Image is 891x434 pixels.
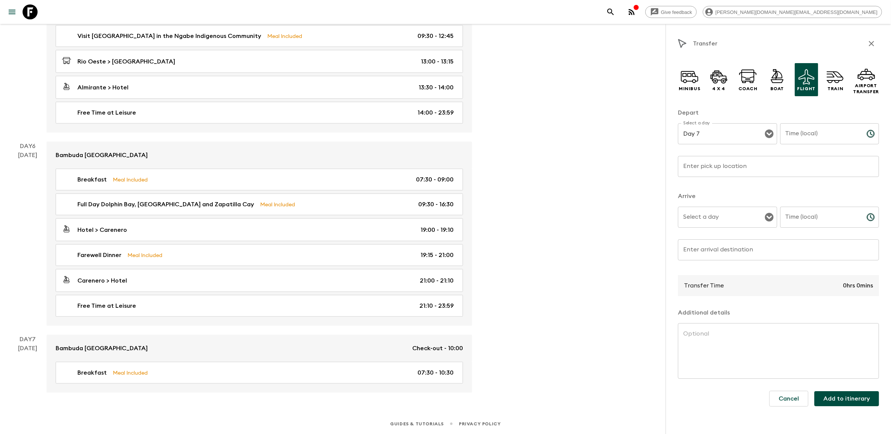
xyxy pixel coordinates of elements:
[56,362,463,384] a: BreakfastMeal Included07:30 - 10:30
[684,281,724,290] p: Transfer Time
[77,32,261,41] p: Visit [GEOGRAPHIC_DATA] in the Ngabe Indigenous Community
[459,420,501,428] a: Privacy Policy
[77,83,129,92] p: Almirante > Hotel
[769,391,808,407] button: Cancel
[18,344,38,393] div: [DATE]
[418,108,454,117] p: 14:00 - 23:59
[127,251,162,259] p: Meal Included
[56,295,463,317] a: Free Time at Leisure21:10 - 23:59
[5,5,20,20] button: menu
[683,120,710,126] label: Select a day
[814,391,879,406] button: Add to itinerary
[9,335,47,344] p: Day 7
[843,281,873,290] p: 0hrs 0mins
[77,57,175,66] p: Rio Oeste > [GEOGRAPHIC_DATA]
[56,244,463,266] a: Farewell DinnerMeal Included19:15 - 21:00
[56,25,463,47] a: Visit [GEOGRAPHIC_DATA] in the Ngabe Indigenous CommunityMeal Included09:30 - 12:45
[780,207,861,228] input: hh:mm
[56,102,463,124] a: Free Time at Leisure14:00 - 23:59
[260,200,295,209] p: Meal Included
[712,86,725,92] p: 4 x 4
[9,142,47,151] p: Day 6
[645,6,697,18] a: Give feedback
[711,9,882,15] span: [PERSON_NAME][DOMAIN_NAME][EMAIL_ADDRESS][DOMAIN_NAME]
[77,225,127,234] p: Hotel > Carenero
[418,32,454,41] p: 09:30 - 12:45
[267,32,302,40] p: Meal Included
[47,335,472,362] a: Bambuda [GEOGRAPHIC_DATA]Check-out - 10:00
[770,86,784,92] p: Boat
[56,218,463,241] a: Hotel > Carenero19:00 - 19:10
[419,83,454,92] p: 13:30 - 14:00
[657,9,696,15] span: Give feedback
[764,212,775,222] button: Open
[419,301,454,310] p: 21:10 - 23:59
[77,301,136,310] p: Free Time at Leisure
[863,210,878,225] button: Choose time
[703,6,882,18] div: [PERSON_NAME][DOMAIN_NAME][EMAIL_ADDRESS][DOMAIN_NAME]
[418,368,454,377] p: 07:30 - 10:30
[412,344,463,353] p: Check-out - 10:00
[418,200,454,209] p: 09:30 - 16:30
[113,175,148,184] p: Meal Included
[797,86,815,92] p: Flight
[113,369,148,377] p: Meal Included
[77,175,107,184] p: Breakfast
[420,276,454,285] p: 21:00 - 21:10
[416,175,454,184] p: 07:30 - 09:00
[56,76,463,99] a: Almirante > Hotel13:30 - 14:00
[56,269,463,292] a: Carenero > Hotel21:00 - 21:10
[738,86,758,92] p: Coach
[47,142,472,169] a: Bambuda [GEOGRAPHIC_DATA]
[18,151,38,326] div: [DATE]
[863,126,878,141] button: Choose time
[853,83,879,95] p: Airport Transfer
[421,57,454,66] p: 13:00 - 13:15
[77,200,254,209] p: Full Day Dolphin Bay, [GEOGRAPHIC_DATA] and Zapatilla Cay
[764,129,775,139] button: Open
[678,192,879,201] p: Arrive
[780,123,861,144] input: hh:mm
[421,251,454,260] p: 19:15 - 21:00
[56,50,463,73] a: Rio Oeste > [GEOGRAPHIC_DATA]13:00 - 13:15
[679,86,700,92] p: Minibus
[56,194,463,215] a: Full Day Dolphin Bay, [GEOGRAPHIC_DATA] and Zapatilla CayMeal Included09:30 - 16:30
[678,108,879,117] p: Depart
[77,251,121,260] p: Farewell Dinner
[678,308,879,317] p: Additional details
[827,86,843,92] p: Train
[77,276,127,285] p: Carenero > Hotel
[693,39,717,48] p: Transfer
[56,344,148,353] p: Bambuda [GEOGRAPHIC_DATA]
[77,108,136,117] p: Free Time at Leisure
[390,420,444,428] a: Guides & Tutorials
[56,151,148,160] p: Bambuda [GEOGRAPHIC_DATA]
[77,368,107,377] p: Breakfast
[56,169,463,191] a: BreakfastMeal Included07:30 - 09:00
[421,225,454,234] p: 19:00 - 19:10
[603,5,618,20] button: search adventures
